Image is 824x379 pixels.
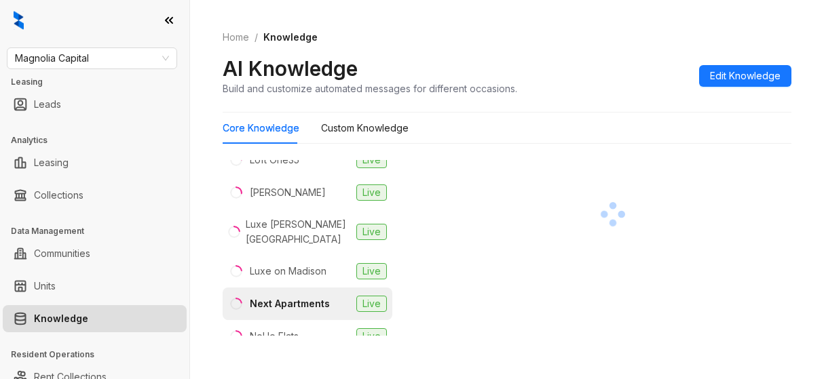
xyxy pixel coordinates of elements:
[250,153,299,167] div: Loft One35
[250,329,299,344] div: NoHo Flats
[34,240,90,267] a: Communities
[699,65,791,87] button: Edit Knowledge
[34,149,69,176] a: Leasing
[3,182,187,209] li: Collections
[34,305,88,332] a: Knowledge
[14,11,24,30] img: logo
[34,182,83,209] a: Collections
[710,68,781,83] span: Edit Knowledge
[11,348,189,361] h3: Resident Operations
[356,296,387,312] span: Live
[223,81,517,96] div: Build and customize automated messages for different occasions.
[11,76,189,88] h3: Leasing
[3,91,187,118] li: Leads
[11,134,189,146] h3: Analytics
[250,185,326,200] div: [PERSON_NAME]
[3,273,187,300] li: Units
[356,263,387,279] span: Live
[15,48,169,68] span: Magnolia Capital
[321,121,409,136] div: Custom Knowledge
[3,149,187,176] li: Leasing
[34,91,61,118] a: Leads
[263,31,318,43] span: Knowledge
[34,273,56,300] a: Units
[223,121,299,136] div: Core Knowledge
[356,184,387,201] span: Live
[3,240,187,267] li: Communities
[220,30,252,45] a: Home
[223,56,358,81] h2: AI Knowledge
[356,152,387,168] span: Live
[255,30,258,45] li: /
[356,224,387,240] span: Live
[11,225,189,237] h3: Data Management
[246,217,351,247] div: Luxe [PERSON_NAME][GEOGRAPHIC_DATA]
[3,305,187,332] li: Knowledge
[250,296,330,311] div: Next Apartments
[356,328,387,344] span: Live
[250,264,326,279] div: Luxe on Madison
